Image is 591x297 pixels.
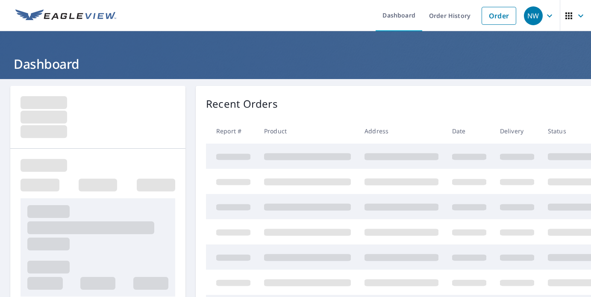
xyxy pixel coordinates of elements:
th: Report # [206,118,257,144]
th: Delivery [493,118,541,144]
div: NW [524,6,543,25]
th: Date [445,118,493,144]
p: Recent Orders [206,96,278,112]
a: Order [482,7,516,25]
th: Address [358,118,445,144]
h1: Dashboard [10,55,581,73]
th: Product [257,118,358,144]
img: EV Logo [15,9,116,22]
